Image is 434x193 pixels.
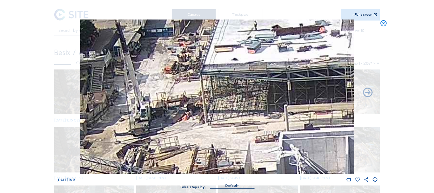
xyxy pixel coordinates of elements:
[180,185,206,189] div: Take steps by:
[80,20,354,174] img: Image
[57,178,75,182] span: [DATE] 15:15
[210,183,254,188] div: Default
[355,13,373,17] div: Fullscreen
[225,183,239,189] div: Default
[362,87,373,99] i: Back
